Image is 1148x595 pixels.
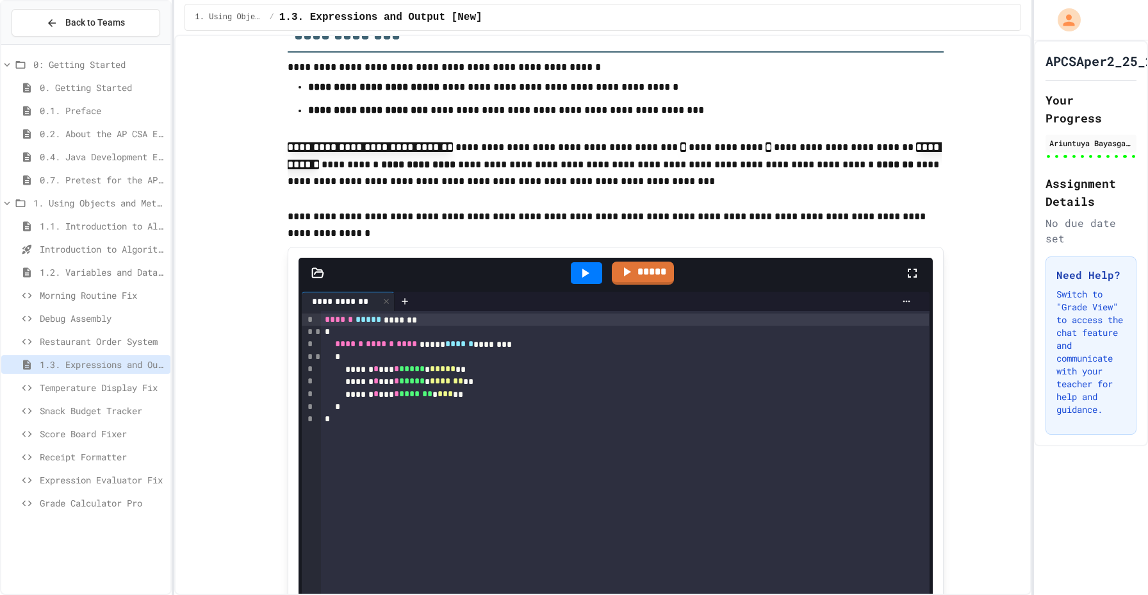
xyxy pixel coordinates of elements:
div: My Account [1044,5,1084,35]
span: 0.4. Java Development Environments [40,150,165,163]
span: Back to Teams [65,16,125,29]
span: Grade Calculator Pro [40,496,165,510]
span: 0.7. Pretest for the AP CSA Exam [40,173,165,187]
span: 1.3. Expressions and Output [New] [279,10,482,25]
span: 0.1. Preface [40,104,165,117]
span: Snack Budget Tracker [40,404,165,417]
span: Morning Routine Fix [40,289,165,302]
span: / [270,12,274,22]
span: Temperature Display Fix [40,381,165,394]
h2: Your Progress [1045,91,1136,127]
span: 0.2. About the AP CSA Exam [40,127,165,140]
span: Debug Assembly [40,312,165,325]
span: Receipt Formatter [40,450,165,464]
span: Restaurant Order System [40,335,165,348]
h3: Need Help? [1056,267,1126,283]
div: Ariuntuya Bayasgalan [1049,137,1133,149]
span: 0: Getting Started [33,58,165,71]
span: 1.2. Variables and Data Types [40,265,165,279]
div: No due date set [1045,215,1136,246]
span: Expression Evaluator Fix [40,473,165,487]
span: Score Board Fixer [40,427,165,440]
span: 1. Using Objects and Methods [33,196,165,210]
p: Switch to "Grade View" to access the chat feature and communicate with your teacher for help and ... [1056,288,1126,416]
button: Back to Teams [12,9,160,37]
h2: Assignment Details [1045,174,1136,210]
span: Introduction to Algorithms, Programming, and Compilers [40,242,165,256]
span: 1.3. Expressions and Output [New] [40,358,165,371]
span: 1. Using Objects and Methods [195,12,265,22]
span: 1.1. Introduction to Algorithms, Programming, and Compilers [40,219,165,233]
span: 0. Getting Started [40,81,165,94]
